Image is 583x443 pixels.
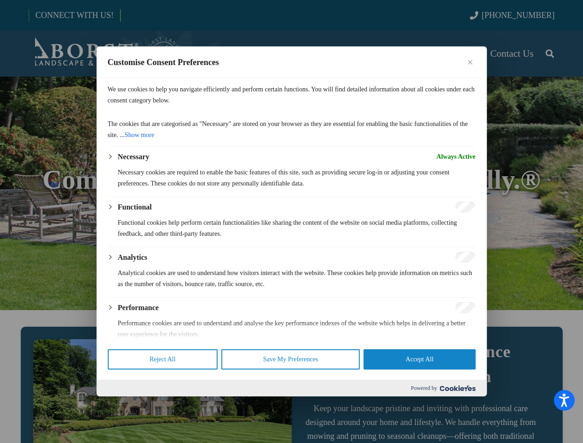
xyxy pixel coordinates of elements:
[108,84,475,106] p: We use cookies to help you navigate efficiently and perform certain functions. You will find deta...
[455,302,475,313] input: Enable Performance
[108,119,475,141] p: The cookies that are categorised as "Necessary" are stored on your browser as they are essential ...
[125,130,154,141] button: Show more
[455,252,475,263] input: Enable Analytics
[108,57,219,68] span: Customise Consent Preferences
[118,268,475,290] p: Analytical cookies are used to understand how visitors interact with the website. These cookies h...
[118,151,149,162] button: Necessary
[221,349,360,370] button: Save My Preferences
[96,380,487,396] div: Powered by
[364,349,475,370] button: Accept All
[464,57,475,68] button: Close
[437,151,475,162] span: Always Active
[468,60,472,65] img: Close
[439,385,475,391] img: Cookieyes logo
[118,318,475,340] p: Performance cookies are used to understand and analyse the key performance indexes of the website...
[118,252,147,263] button: Analytics
[108,349,217,370] button: Reject All
[455,202,475,213] input: Enable Functional
[118,202,152,213] button: Functional
[118,302,159,313] button: Performance
[96,47,487,396] div: Customise Consent Preferences
[118,217,475,239] p: Functional cookies help perform certain functionalities like sharing the content of the website o...
[118,167,475,189] p: Necessary cookies are required to enable the basic features of this site, such as providing secur...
